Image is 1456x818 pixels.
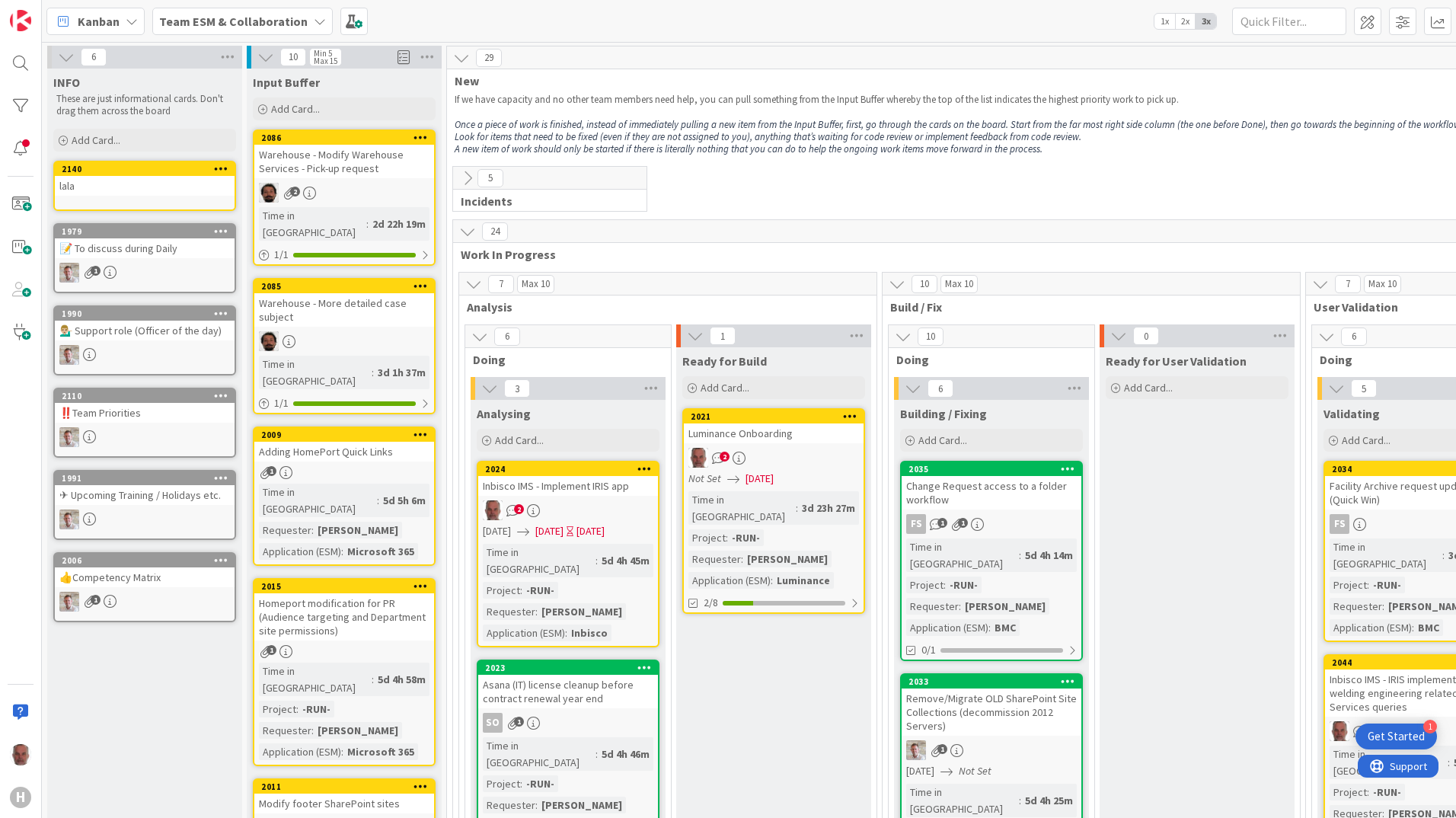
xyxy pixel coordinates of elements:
span: : [341,743,343,760]
div: HB [478,500,658,520]
i: Not Set [688,471,721,485]
span: Add Card... [271,102,320,116]
div: 1990 [62,308,235,319]
div: -RUN- [522,582,558,599]
div: Time in [GEOGRAPHIC_DATA] [1330,746,1448,779]
span: : [341,543,343,560]
div: Modify footer SharePoint sites [254,794,434,813]
span: : [1448,754,1450,771]
div: 2035 [902,462,1081,476]
div: 2140lala [55,162,235,196]
div: lala [55,176,235,196]
div: Requester [259,722,311,739]
div: Warehouse - Modify Warehouse Services - Pick-up request [254,145,434,178]
div: 2024 [485,464,658,475]
img: Rd [59,592,79,612]
div: Asana (IT) license cleanup before contract renewal year end [478,675,658,708]
div: [PERSON_NAME] [538,797,626,813]
div: 2086 [254,131,434,145]
span: 7 [1335,275,1361,293]
span: 2x [1175,14,1196,29]
div: Time in [GEOGRAPHIC_DATA] [483,544,595,577]
span: 6 [494,328,520,346]
span: Build / Fix [890,299,1281,315]
span: 6 [1341,328,1367,346]
div: Rd [55,510,235,529]
span: : [741,551,743,567]
span: : [726,529,728,546]
span: Incidents [461,193,627,209]
div: Get Started [1368,729,1425,744]
span: 5 [1351,379,1377,398]
div: 2006 [55,554,235,567]
div: Max 10 [945,280,973,288]
div: 1979📝 To discuss during Daily [55,225,235,258]
span: 1 [958,518,968,528]
div: 2009 [261,430,434,440]
img: AC [259,331,279,351]
span: : [1367,784,1369,800]
div: 1/1 [254,245,434,264]
div: 3d 1h 37m [374,364,429,381]
div: 1991 [55,471,235,485]
span: 0 [1133,327,1159,345]
div: Max 10 [522,280,550,288]
span: : [366,216,369,232]
div: Time in [GEOGRAPHIC_DATA] [259,663,372,696]
em: A new item of work should only be started if there is literally nothing that you can do to help t... [455,142,1043,155]
p: These are just informational cards. Don't drag them across the board [56,93,233,118]
div: Project [1330,577,1367,593]
div: 2023Asana (IT) license cleanup before contract renewal year end [478,661,658,708]
div: Requester [688,551,741,567]
div: Luminance Onboarding [684,423,864,443]
div: Min 5 [314,50,332,57]
span: Building / Fixing [900,406,987,421]
span: Doing [896,352,1075,367]
div: 1990💁🏼‍♂️ Support role (Officer of the day) [55,307,235,340]
div: Requester [259,522,311,538]
div: 2021Luminance Onboarding [684,410,864,443]
span: 10 [280,48,306,66]
div: 2085 [261,281,434,292]
span: 1 [91,595,101,605]
div: Change Request access to a folder workflow [902,476,1081,510]
div: BMC [991,619,1020,636]
div: [PERSON_NAME] [743,551,832,567]
span: : [1019,792,1021,809]
span: : [796,500,798,516]
div: 1/1 [254,394,434,413]
span: 7 [488,275,514,293]
span: : [771,572,773,589]
div: Requester [483,603,535,620]
img: AC [259,183,279,203]
span: 1 [267,466,276,476]
span: [DATE] [483,523,511,539]
div: Project [483,582,520,599]
div: Time in [GEOGRAPHIC_DATA] [259,207,366,241]
div: BMC [1414,619,1443,636]
span: : [1367,577,1369,593]
span: Add Card... [918,433,967,447]
span: 1 [937,518,947,528]
span: [DATE] [535,523,564,539]
span: : [520,582,522,599]
span: Analysis [467,299,857,315]
div: 2024 [478,462,658,476]
div: 1979 [55,225,235,238]
div: 2140 [62,164,235,174]
div: Rd [902,740,1081,760]
span: 1x [1154,14,1175,29]
span: Add Card... [1124,381,1173,395]
div: 5d 4h 58m [374,671,429,688]
div: Adding HomePort Quick Links [254,442,434,462]
div: 5d 4h 46m [598,746,653,762]
img: Rd [59,427,79,447]
div: FS [902,514,1081,534]
div: 2006 [62,555,235,566]
div: 2024Inbisco IMS - Implement IRIS app [478,462,658,496]
div: 2033 [908,676,1081,687]
div: Application (ESM) [259,543,341,560]
div: HB [684,448,864,468]
span: INFO [53,75,80,90]
div: 2021 [684,410,864,423]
